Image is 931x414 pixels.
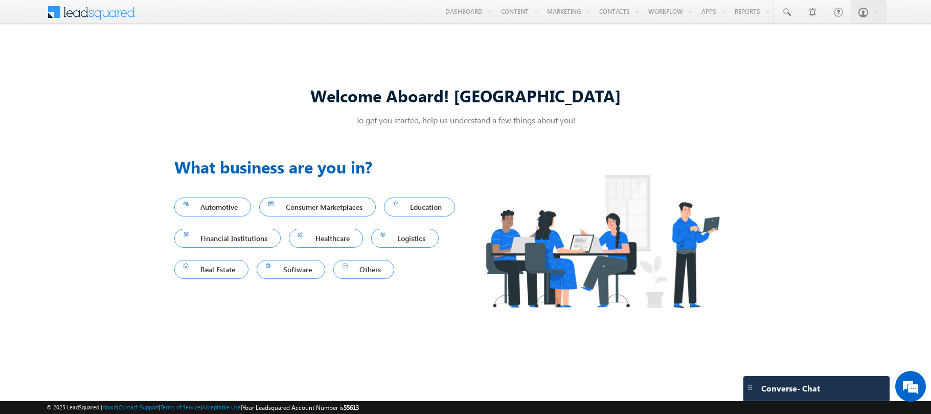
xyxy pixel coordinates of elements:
span: © 2025 LeadSquared | | | | | [47,403,359,412]
span: Financial Institutions [184,231,272,245]
span: Education [393,200,446,214]
a: Terms of Service [161,404,200,410]
span: Logistics [380,231,430,245]
span: Healthcare [298,231,354,245]
a: Acceptable Use [202,404,241,410]
img: Industry.png [466,155,739,328]
span: Software [266,263,316,276]
p: To get you started, help us understand a few things about you! [174,115,757,125]
span: 55613 [344,404,359,411]
span: Consumer Marketplaces [268,200,367,214]
span: Others [343,263,385,276]
span: Automotive [184,200,242,214]
span: Your Leadsquared Account Number is [242,404,359,411]
a: Contact Support [119,404,159,410]
img: carter-drag [746,383,754,391]
h3: What business are you in? [174,155,466,179]
div: Welcome Aboard! [GEOGRAPHIC_DATA] [174,84,757,106]
a: About [102,404,117,410]
span: Real Estate [184,263,240,276]
span: Converse - Chat [761,384,820,393]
